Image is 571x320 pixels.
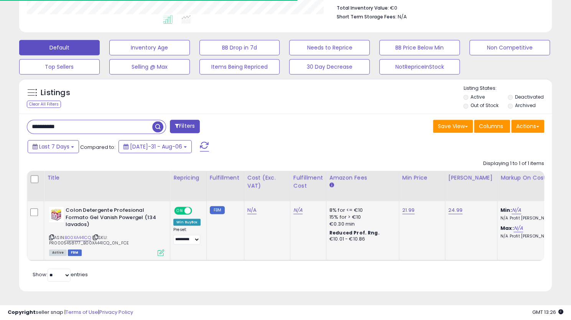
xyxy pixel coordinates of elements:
[500,224,514,232] b: Max:
[191,208,203,214] span: OFF
[329,182,334,189] small: Amazon Fees.
[289,59,370,74] button: 30 Day Decrease
[500,234,564,239] p: N/A Profit [PERSON_NAME]
[68,249,82,256] span: FBM
[199,59,280,74] button: Items Being Repriced
[513,224,523,232] a: N/A
[33,271,88,278] span: Show: entries
[293,206,303,214] a: N/A
[247,206,257,214] a: N/A
[8,308,36,316] strong: Copyright
[49,207,64,222] img: 51CKADIDpaL._SL40_.jpg
[500,206,512,214] b: Min:
[49,249,67,256] span: All listings currently available for purchase on Amazon
[329,214,393,221] div: 15% for > €10
[289,40,370,55] button: Needs to Reprice
[293,174,323,190] div: Fulfillment Cost
[49,234,129,246] span: | SKU: PR0005458177_B00XA441CQ_0N_FCE
[173,219,201,226] div: Win BuyBox
[379,59,460,74] button: NotRepriceInStock
[329,229,380,236] b: Reduced Prof. Rng.
[47,174,167,182] div: Title
[8,309,133,316] div: seller snap | |
[511,120,544,133] button: Actions
[512,206,521,214] a: N/A
[448,206,462,214] a: 24.99
[329,207,393,214] div: 8% for <= €10
[173,174,203,182] div: Repricing
[471,94,485,100] label: Active
[65,234,91,241] a: B00XA441CQ
[515,102,536,109] label: Archived
[483,160,544,167] div: Displaying 1 to 1 of 1 items
[500,174,567,182] div: Markup on Cost
[329,221,393,228] div: €0.30 min
[336,3,538,12] li: €0
[379,40,460,55] button: BB Price Below Min
[515,94,544,100] label: Deactivated
[109,59,190,74] button: Selling @ Max
[49,207,164,255] div: ASIN:
[173,227,201,244] div: Preset:
[66,308,98,316] a: Terms of Use
[39,143,69,150] span: Last 7 Days
[19,59,100,74] button: Top Sellers
[80,144,115,151] span: Compared to:
[474,120,510,133] button: Columns
[336,13,396,20] b: Short Term Storage Fees:
[497,171,570,201] th: The percentage added to the cost of goods (COGS) that forms the calculator for Min & Max prices.
[448,174,494,182] div: [PERSON_NAME]
[329,236,393,242] div: €10.01 - €10.86
[397,13,406,20] span: N/A
[463,85,552,92] p: Listing States:
[336,5,388,11] b: Total Inventory Value:
[532,308,563,316] span: 2025-08-14 13:26 GMT
[210,174,241,182] div: Fulfillment
[471,102,499,109] label: Out of Stock
[66,207,159,230] b: Colon Detergente Profesional Formato Gel Vanish Powergel (134 lavados)
[170,120,200,133] button: Filters
[175,208,184,214] span: ON
[27,101,61,108] div: Clear All Filters
[41,87,70,98] h5: Listings
[247,174,287,190] div: Cost (Exc. VAT)
[199,40,280,55] button: BB Drop in 7d
[479,122,503,130] span: Columns
[402,206,415,214] a: 21.99
[469,40,550,55] button: Non Competitive
[99,308,133,316] a: Privacy Policy
[433,120,473,133] button: Save View
[130,143,182,150] span: [DATE]-31 - Aug-06
[109,40,190,55] button: Inventory Age
[210,206,225,214] small: FBM
[19,40,100,55] button: Default
[118,140,192,153] button: [DATE]-31 - Aug-06
[329,174,396,182] div: Amazon Fees
[28,140,79,153] button: Last 7 Days
[402,174,442,182] div: Min Price
[500,216,564,221] p: N/A Profit [PERSON_NAME]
